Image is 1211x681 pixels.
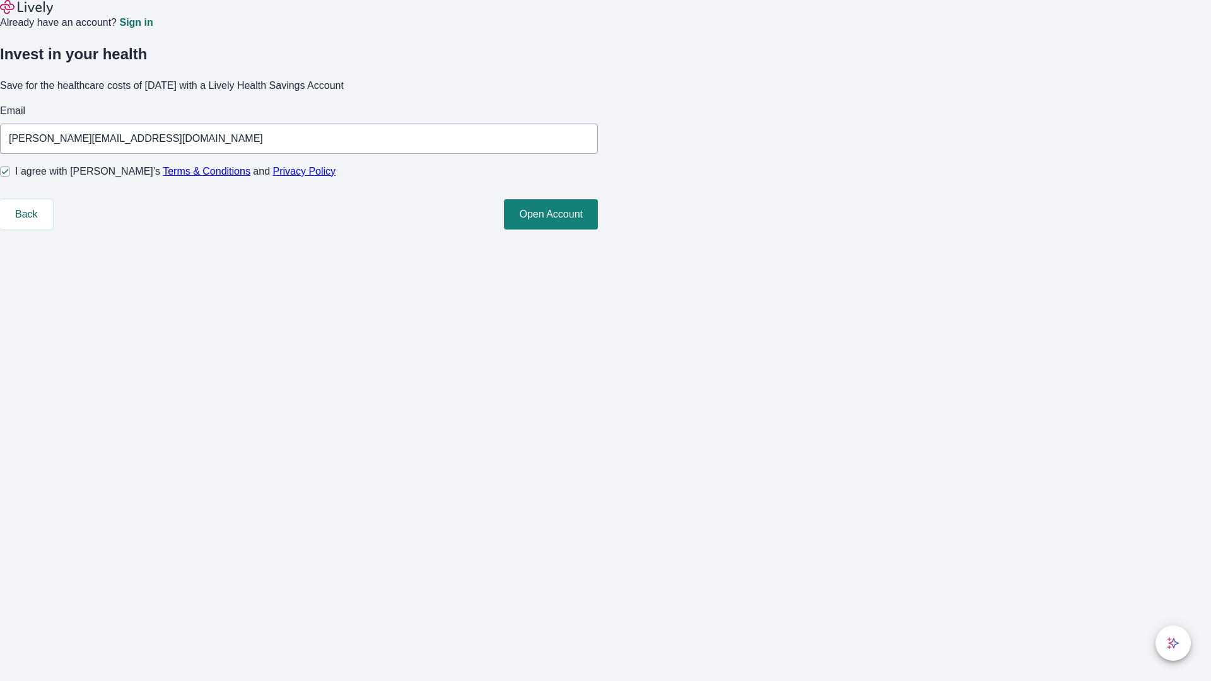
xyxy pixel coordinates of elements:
span: I agree with [PERSON_NAME]’s and [15,164,336,179]
button: Open Account [504,199,598,230]
a: Privacy Policy [273,166,336,177]
button: chat [1155,626,1191,661]
svg: Lively AI Assistant [1167,637,1179,649]
a: Terms & Conditions [163,166,250,177]
a: Sign in [119,18,153,28]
